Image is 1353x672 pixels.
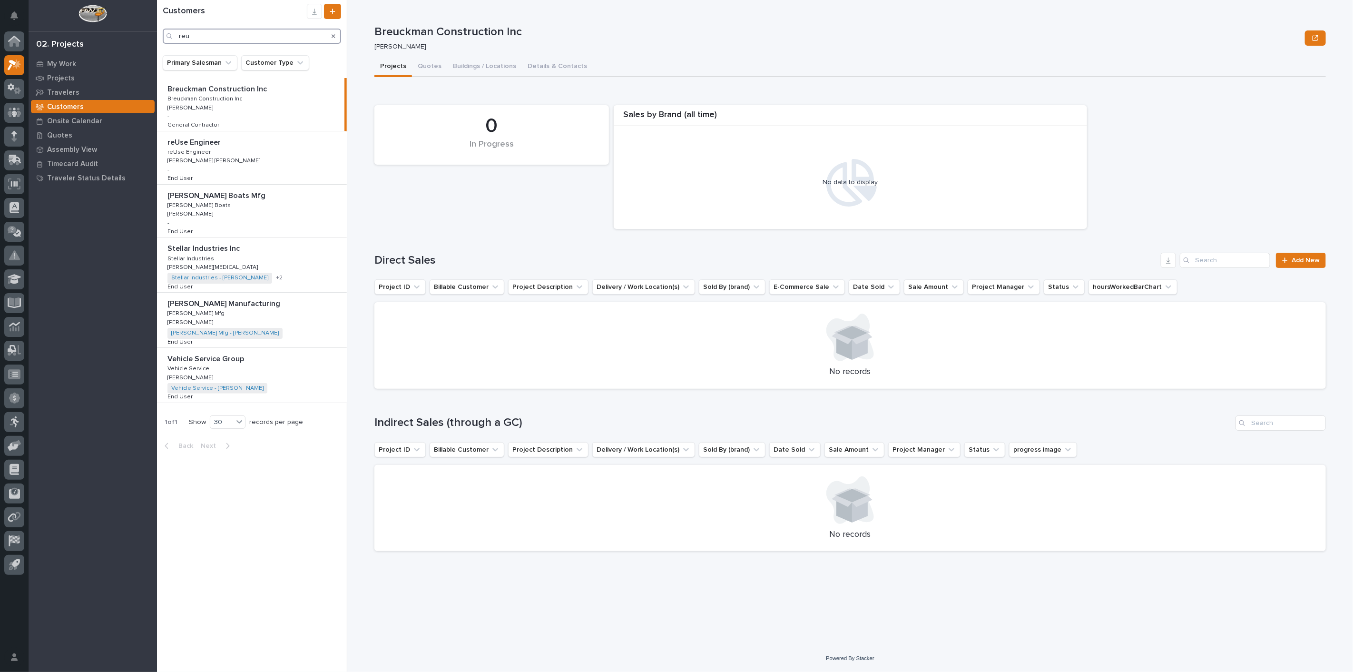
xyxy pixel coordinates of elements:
[47,131,72,140] p: Quotes
[508,279,588,295] button: Project Description
[47,89,79,97] p: Travelers
[374,416,1232,430] h1: Indirect Sales (through a GC)
[29,114,157,128] a: Onsite Calendar
[522,57,593,77] button: Details & Contacts
[386,367,1314,377] p: No records
[374,43,1297,51] p: [PERSON_NAME]
[826,655,874,661] a: Powered By Stacker
[171,330,279,336] a: [PERSON_NAME] Mfg - [PERSON_NAME]
[167,83,269,94] p: Breuckman Construction Inc
[699,279,765,295] button: Sold By (brand)
[167,209,215,217] p: [PERSON_NAME]
[29,57,157,71] a: My Work
[167,254,216,262] p: Stellar Industries
[47,146,97,154] p: Assembly View
[968,279,1040,295] button: Project Manager
[29,99,157,114] a: Customers
[29,85,157,99] a: Travelers
[888,442,961,457] button: Project Manager
[29,71,157,85] a: Projects
[167,113,169,120] p: -
[173,442,193,450] span: Back
[769,279,845,295] button: E-Commerce Sale
[167,242,242,253] p: Stellar Industries Inc
[167,337,195,346] p: End User
[1292,257,1320,264] span: Add New
[4,6,24,26] button: Notifications
[157,237,347,293] a: Stellar Industries IncStellar Industries Inc Stellar IndustriesStellar Industries [PERSON_NAME][M...
[78,5,107,22] img: Workspace Logo
[904,279,964,295] button: Sale Amount
[249,418,303,426] p: records per page
[167,353,246,364] p: Vehicle Service Group
[157,185,347,238] a: [PERSON_NAME] Boats Mfg[PERSON_NAME] Boats Mfg [PERSON_NAME] Boats[PERSON_NAME] Boats [PERSON_NAM...
[849,279,900,295] button: Date Sold
[1088,279,1177,295] button: hoursWorkedBarChart
[167,147,213,156] p: reUse Engineer
[171,275,268,281] a: Stellar Industries - [PERSON_NAME]
[167,136,223,147] p: reUse Engineer
[1009,442,1077,457] button: progress image
[167,167,169,173] p: -
[241,55,309,70] button: Customer Type
[47,103,84,111] p: Customers
[167,220,169,227] p: -
[1235,415,1326,431] input: Search
[386,530,1314,540] p: No records
[1044,279,1085,295] button: Status
[167,262,260,271] p: [PERSON_NAME][MEDICAL_DATA]
[167,373,215,381] p: [PERSON_NAME]
[167,364,211,372] p: Vehicle Service
[167,103,215,111] p: [PERSON_NAME]
[47,74,75,83] p: Projects
[167,120,221,128] p: General Contractor
[47,174,126,183] p: Traveler Status Details
[1180,253,1270,268] input: Search
[412,57,447,77] button: Quotes
[167,317,215,326] p: [PERSON_NAME]
[157,131,347,185] a: reUse EngineerreUse Engineer reUse EngineerreUse Engineer [PERSON_NAME] [PERSON_NAME][PERSON_NAME...
[29,157,157,171] a: Timecard Audit
[374,279,426,295] button: Project ID
[163,29,341,44] input: Search
[964,442,1005,457] button: Status
[167,189,267,200] p: [PERSON_NAME] Boats Mfg
[167,297,282,308] p: [PERSON_NAME] Manufacturing
[769,442,821,457] button: Date Sold
[276,275,283,281] span: + 2
[189,418,206,426] p: Show
[699,442,765,457] button: Sold By (brand)
[29,142,157,157] a: Assembly View
[508,442,588,457] button: Project Description
[618,178,1082,187] div: No data to display
[391,139,593,159] div: In Progress
[167,94,244,102] p: Breuckman Construction Inc
[167,156,262,164] p: [PERSON_NAME] [PERSON_NAME]
[167,392,195,400] p: End User
[157,442,197,450] button: Back
[157,348,347,403] a: Vehicle Service GroupVehicle Service Group Vehicle ServiceVehicle Service [PERSON_NAME][PERSON_NA...
[167,227,195,235] p: End User
[210,417,233,427] div: 30
[12,11,24,27] div: Notifications
[824,442,884,457] button: Sale Amount
[36,40,84,50] div: 02. Projects
[157,411,185,434] p: 1 of 1
[391,114,593,138] div: 0
[374,442,426,457] button: Project ID
[167,173,195,182] p: End User
[29,171,157,185] a: Traveler Status Details
[171,385,264,392] a: Vehicle Service - [PERSON_NAME]
[1276,253,1326,268] a: Add New
[167,308,226,317] p: [PERSON_NAME] Mfg
[167,282,195,290] p: End User
[430,279,504,295] button: Billable Customer
[47,117,102,126] p: Onsite Calendar
[614,110,1087,126] div: Sales by Brand (all time)
[167,200,233,209] p: [PERSON_NAME] Boats
[592,442,695,457] button: Delivery / Work Location(s)
[430,442,504,457] button: Billable Customer
[374,57,412,77] button: Projects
